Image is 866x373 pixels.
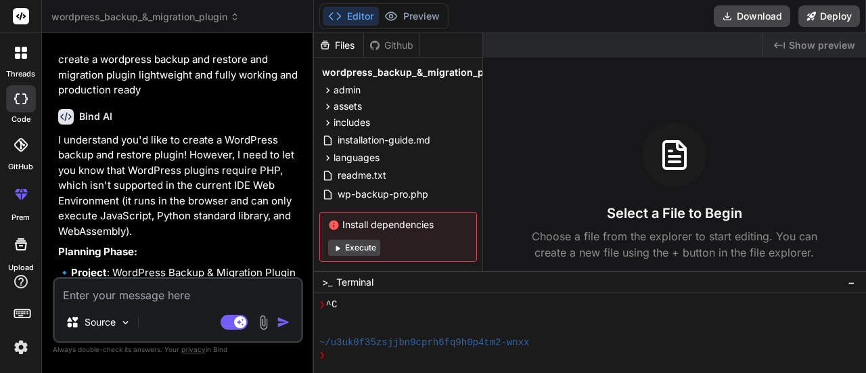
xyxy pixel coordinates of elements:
[8,262,34,273] label: Upload
[277,315,290,329] img: icon
[798,5,860,27] button: Deploy
[120,317,131,328] img: Pick Models
[845,271,858,293] button: −
[336,276,373,289] span: Terminal
[181,345,206,353] span: privacy
[334,100,362,113] span: assets
[71,266,107,279] strong: Project
[322,66,507,79] span: wordpress_backup_&_migration_plugin
[319,336,530,349] span: ~/u3uk0f35zsjjbn9cprh6fq9h0p4tm2-wnxx
[323,7,379,26] button: Editor
[328,218,468,232] span: Install dependencies
[53,343,303,356] p: Always double-check its answers. Your in Bind
[789,39,855,52] span: Show preview
[714,5,790,27] button: Download
[334,116,370,129] span: includes
[336,132,432,148] span: installation-guide.md
[85,315,116,329] p: Source
[6,68,35,80] label: threads
[314,39,363,52] div: Files
[12,114,30,125] label: code
[319,349,326,362] span: ❯
[256,315,271,330] img: attachment
[364,39,419,52] div: Github
[12,212,30,223] label: prem
[9,336,32,359] img: settings
[328,240,380,256] button: Execute
[334,83,361,97] span: admin
[58,245,137,258] strong: Planning Phase:
[79,110,112,123] h6: Bind AI
[326,299,338,311] span: ^C
[334,151,380,164] span: languages
[51,10,240,24] span: wordpress_backup_&_migration_plugin
[607,204,742,223] h3: Select a File to Begin
[379,7,445,26] button: Preview
[319,299,326,311] span: ❯
[58,52,300,98] p: create a wordpress backup and restore and migration plugin lightweight and fully working and prod...
[58,133,300,240] p: I understand you'd like to create a WordPress backup and restore plugin! However, I need to let y...
[336,167,388,183] span: readme.txt
[523,228,826,261] p: Choose a file from the explorer to start editing. You can create a new file using the + button in...
[848,276,855,289] span: −
[8,161,33,173] label: GitHub
[58,265,300,311] p: 🔹 : WordPress Backup & Migration Plugin 🔧 : PHP + WordPress APIs + MySQL 📁 :
[336,186,430,202] span: wp-backup-pro.php
[322,276,332,289] span: >_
